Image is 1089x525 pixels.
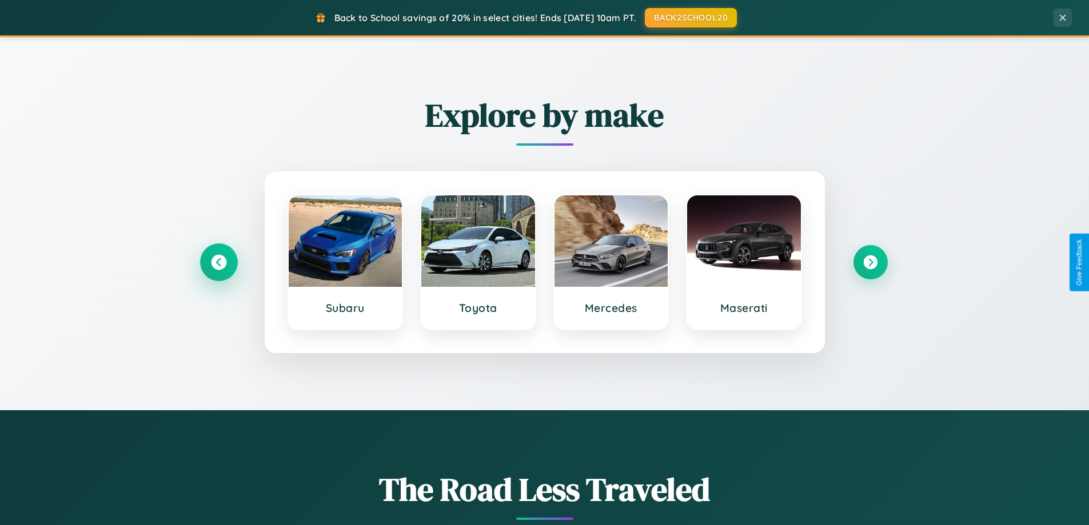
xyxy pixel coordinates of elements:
[433,301,524,315] h3: Toyota
[300,301,391,315] h3: Subaru
[202,467,888,511] h1: The Road Less Traveled
[1075,239,1083,286] div: Give Feedback
[202,93,888,137] h2: Explore by make
[645,8,737,27] button: BACK2SCHOOL20
[566,301,657,315] h3: Mercedes
[699,301,789,315] h3: Maserati
[334,12,636,23] span: Back to School savings of 20% in select cities! Ends [DATE] 10am PT.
